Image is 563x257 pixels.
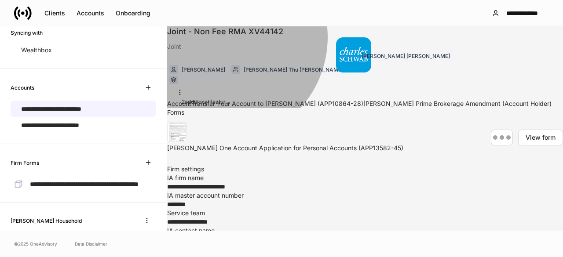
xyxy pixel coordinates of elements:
[244,65,343,74] div: [PERSON_NAME] Thu [PERSON_NAME]
[167,26,563,37] div: Joint - Non Fee RMA XV44142
[167,209,563,217] div: Service team
[362,52,450,60] div: [PERSON_NAME] [PERSON_NAME]
[11,83,34,92] h6: Accounts
[39,6,71,20] button: Clients
[77,10,104,16] div: Accounts
[167,226,563,235] div: IA contact name
[518,130,563,145] button: View form
[116,10,150,16] div: Onboarding
[526,134,556,141] div: View form
[110,6,156,20] button: Onboarding
[167,174,563,182] div: IA firm name
[191,100,363,107] a: Transfer Your Account to [PERSON_NAME] (APP10864-28)
[11,42,156,58] a: Wealthbox
[75,240,107,247] a: Data Disclaimer
[21,46,52,54] p: Wealthbox
[167,191,563,200] div: IA master account number
[167,144,403,152] div: [PERSON_NAME] One Account Application for Personal Accounts (APP13582-45)
[11,217,82,225] h6: [PERSON_NAME] Household
[363,100,552,107] a: [PERSON_NAME] Prime Brokerage Amendment (Account Holder)
[167,108,184,117] div: Forms
[11,29,43,37] h6: Syncing with
[14,240,57,247] span: © 2025 OneAdvisory
[167,100,191,107] a: Account
[71,6,110,20] button: Accounts
[167,37,563,51] div: Joint
[167,165,204,174] div: Firm settings
[182,54,231,106] div: 2 additional features
[44,10,65,16] div: Clients
[11,159,39,167] h6: Firm Forms
[336,37,371,72] img: charles-schwab-BFYFdbvS.png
